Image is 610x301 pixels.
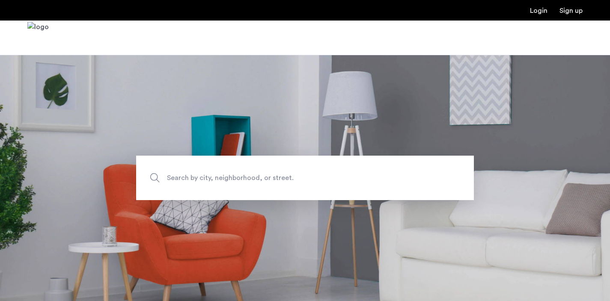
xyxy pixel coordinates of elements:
a: Cazamio Logo [27,22,49,54]
span: Search by city, neighborhood, or street. [167,172,403,184]
img: logo [27,22,49,54]
a: Login [530,7,548,14]
a: Registration [559,7,583,14]
input: Apartment Search [136,156,474,200]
